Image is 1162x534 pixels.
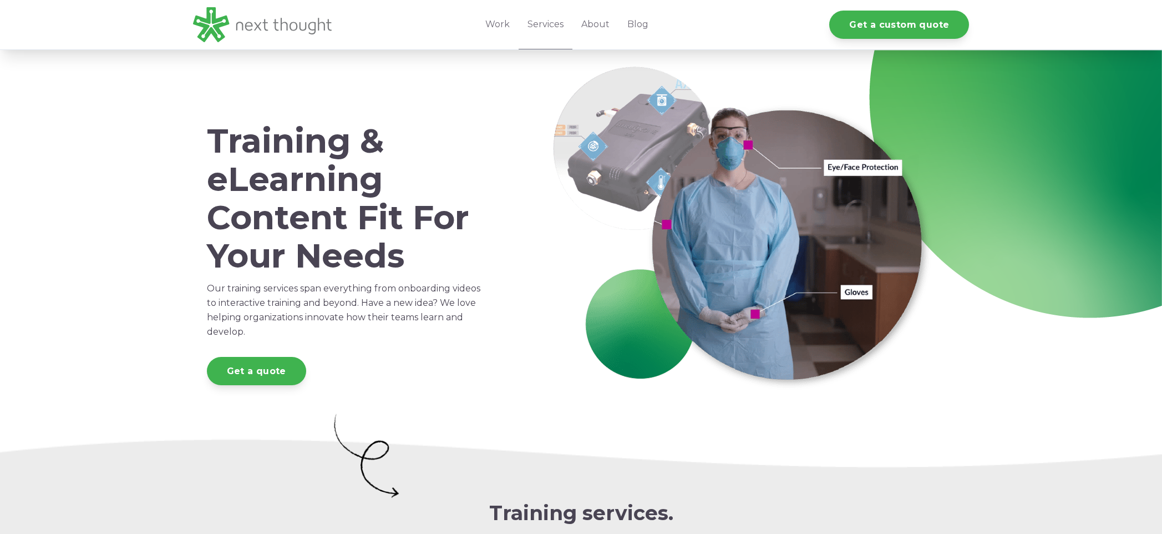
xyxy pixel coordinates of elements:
[207,283,480,337] span: Our training services span everything from onboarding videos to interactive training and beyond. ...
[332,502,831,525] h2: Training services.
[193,7,332,42] img: LG - NextThought Logo
[207,120,469,276] span: Training & eLearning Content Fit For Your Needs
[332,410,401,502] img: Artboard 16 copy
[207,357,306,385] a: Get a quote
[553,67,941,396] img: Services
[829,11,969,39] a: Get a custom quote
